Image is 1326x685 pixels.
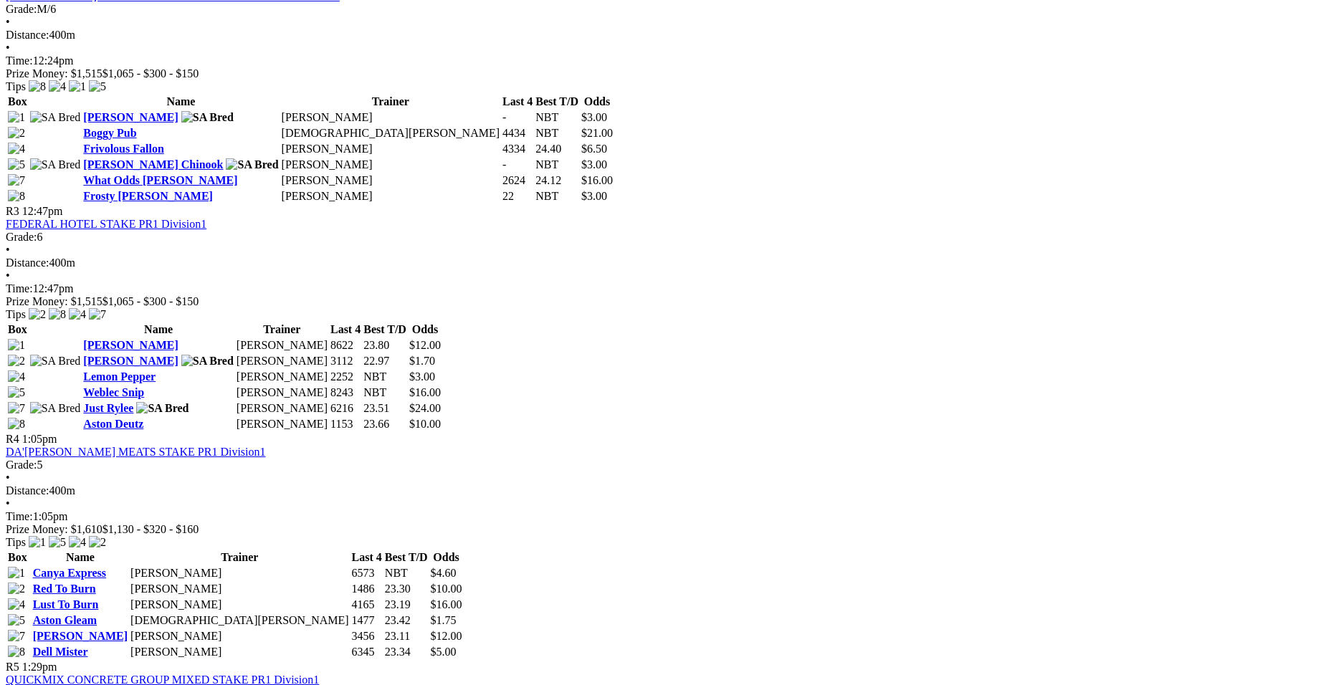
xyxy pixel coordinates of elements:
a: Dell Mister [33,646,88,658]
td: 23.11 [384,629,429,643]
td: 23.51 [363,401,407,416]
span: Grade: [6,231,37,243]
span: $5.00 [431,646,457,658]
img: SA Bred [181,111,234,124]
th: Best T/D [384,550,429,565]
td: 23.42 [384,613,429,628]
img: SA Bred [30,111,81,124]
span: $3.00 [409,370,435,383]
td: 22.97 [363,354,407,368]
span: Grade: [6,3,37,15]
td: [PERSON_NAME] [130,629,350,643]
img: 1 [8,111,25,124]
span: Time: [6,510,33,522]
a: Aston Gleam [33,614,97,626]
span: • [6,497,10,509]
div: Prize Money: $1,515 [6,67,1320,80]
td: 6345 [351,645,383,659]
img: 2 [8,127,25,140]
td: NBT [363,385,407,400]
img: 2 [89,536,106,549]
td: 23.34 [384,645,429,659]
span: $10.00 [431,583,462,595]
span: $1,065 - $300 - $150 [102,295,199,307]
img: SA Bred [226,158,278,171]
a: [PERSON_NAME] [83,355,178,367]
span: R4 [6,433,19,445]
td: [PERSON_NAME] [130,645,350,659]
span: Distance: [6,484,49,497]
td: [PERSON_NAME] [236,417,328,431]
a: [PERSON_NAME] [83,111,178,123]
a: [PERSON_NAME] [83,339,178,351]
span: • [6,471,10,484]
span: Grade: [6,459,37,471]
td: [PERSON_NAME] [281,189,501,203]
div: 12:47pm [6,282,1320,295]
span: Box [8,95,27,107]
span: $16.00 [409,386,441,398]
td: NBT [535,158,579,172]
img: 5 [8,158,25,171]
td: [PERSON_NAME] [281,110,501,125]
img: 8 [49,308,66,321]
span: $1.75 [431,614,457,626]
a: Red To Burn [33,583,96,595]
span: Tips [6,80,26,92]
span: Time: [6,282,33,294]
th: Odds [430,550,463,565]
td: 23.19 [384,598,429,612]
td: 4434 [502,126,533,140]
span: 1:29pm [22,661,57,673]
td: 1153 [330,417,361,431]
th: Name [82,322,234,337]
td: 2624 [502,173,533,188]
td: [PERSON_NAME] [281,158,501,172]
img: 8 [8,418,25,431]
td: 23.80 [363,338,407,353]
span: • [6,16,10,28]
img: 8 [8,646,25,658]
img: 4 [69,308,86,321]
span: Distance: [6,29,49,41]
td: [PERSON_NAME] [236,338,328,353]
span: Box [8,323,27,335]
img: 4 [8,598,25,611]
td: 22 [502,189,533,203]
td: NBT [384,566,429,580]
a: [PERSON_NAME] [33,630,128,642]
img: 1 [8,567,25,580]
span: $1,065 - $300 - $150 [102,67,199,80]
td: [PERSON_NAME] [236,385,328,400]
td: 1486 [351,582,383,596]
td: NBT [535,189,579,203]
a: Aston Deutz [83,418,143,430]
span: Tips [6,308,26,320]
span: Distance: [6,257,49,269]
img: 4 [8,143,25,155]
td: [PERSON_NAME] [130,582,350,596]
td: 24.40 [535,142,579,156]
td: [DEMOGRAPHIC_DATA][PERSON_NAME] [130,613,350,628]
a: Frivolous Fallon [83,143,163,155]
img: SA Bred [30,402,81,415]
img: SA Bred [30,158,81,171]
th: Last 4 [502,95,533,109]
span: • [6,244,10,256]
img: 1 [69,80,86,93]
img: 5 [8,386,25,399]
td: 3112 [330,354,361,368]
th: Odds [409,322,442,337]
div: 400m [6,29,1320,42]
td: - [502,110,533,125]
img: SA Bred [181,355,234,368]
img: 5 [49,536,66,549]
a: Canya Express [33,567,106,579]
td: 1477 [351,613,383,628]
td: [PERSON_NAME] [281,142,501,156]
img: 2 [8,355,25,368]
a: Weblec Snip [83,386,144,398]
img: 1 [8,339,25,352]
a: [PERSON_NAME] Chinook [83,158,223,171]
div: 5 [6,459,1320,471]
